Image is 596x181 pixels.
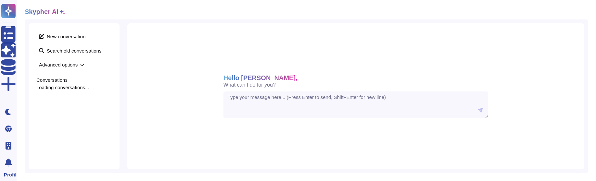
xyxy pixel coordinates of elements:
span: Search old conversations [36,45,112,56]
div: Conversations [36,78,112,82]
span: New conversation [36,31,112,42]
span: Advanced options [36,60,112,70]
div: Loading conversations... [36,85,112,90]
span: Profile [4,172,16,177]
span: Hello [PERSON_NAME], [223,75,298,81]
h2: Skypher AI [25,8,58,16]
span: What can I do for you? [223,82,276,88]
